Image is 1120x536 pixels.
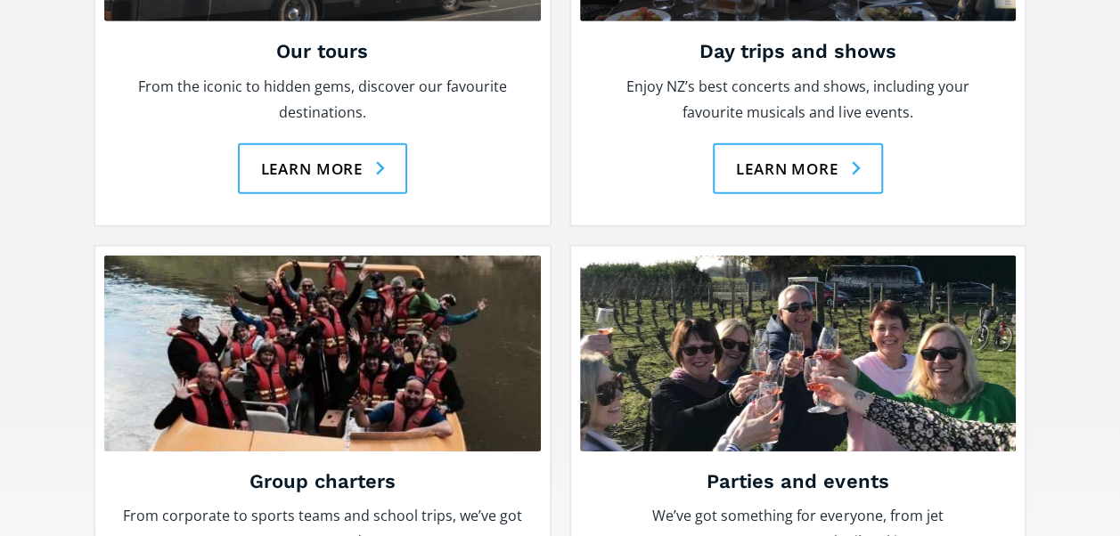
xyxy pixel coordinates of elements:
[598,469,999,495] h4: Parties and events
[122,469,523,495] h4: Group charters
[713,143,883,194] a: Learn more
[122,74,523,126] p: From the iconic to hidden gems, discover our favourite destinations.
[580,256,1017,451] img: A group of men and women standing in a vineyard clinking wine glasses
[104,256,541,451] img: Take it Easy happy group having a picture
[238,143,408,194] a: Learn more
[598,39,999,65] h4: Day trips and shows
[122,39,523,65] h4: Our tours
[598,74,999,126] p: Enjoy NZ’s best concerts and shows, including your favourite musicals and live events.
